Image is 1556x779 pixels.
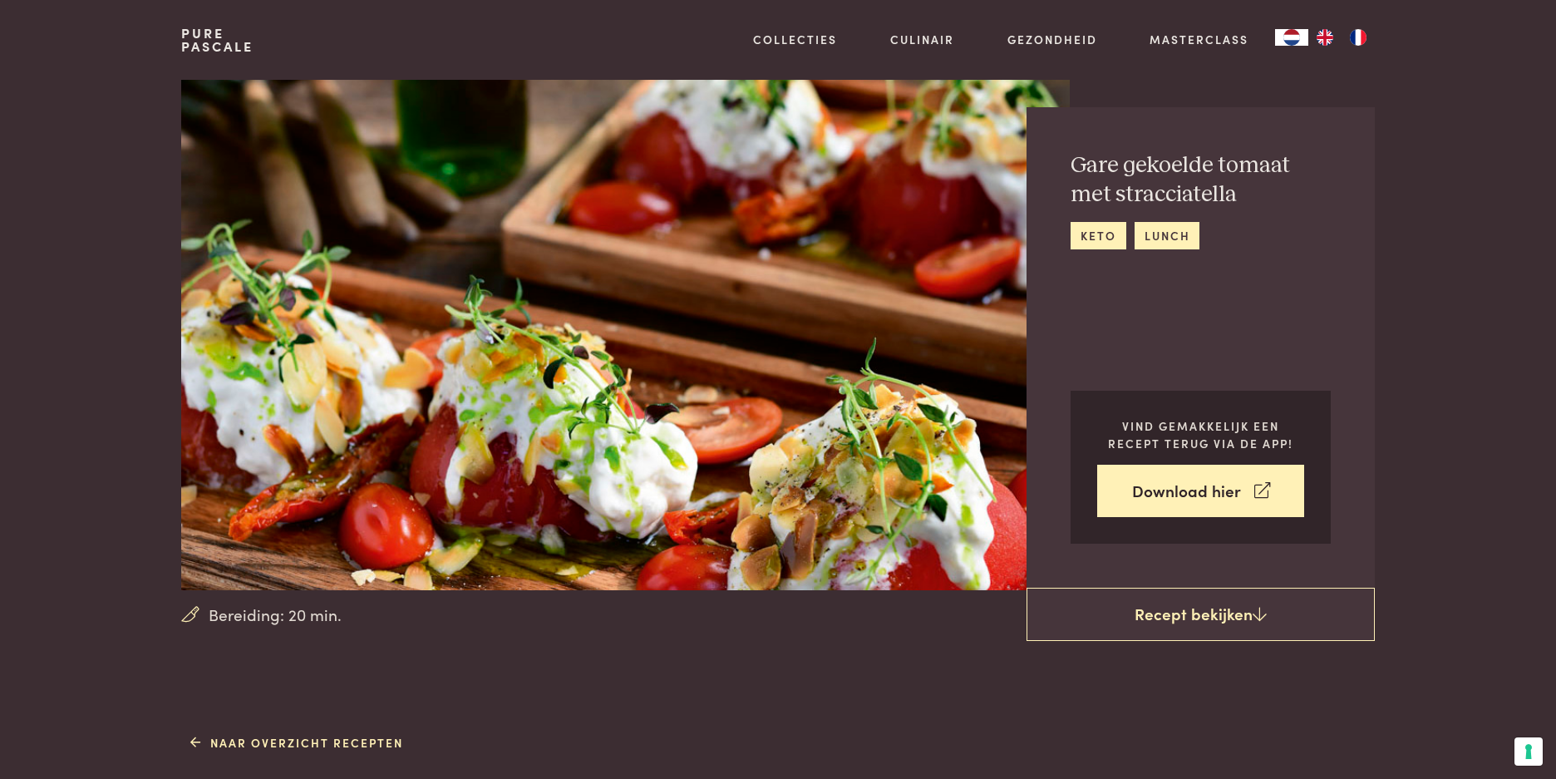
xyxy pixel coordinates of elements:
a: NL [1275,29,1308,46]
img: Gare gekoelde tomaat met stracciatella [181,57,1070,590]
a: Culinair [890,31,954,48]
a: keto [1071,222,1125,249]
a: Gezondheid [1007,31,1097,48]
div: Language [1275,29,1308,46]
a: Recept bekijken [1027,588,1375,641]
a: Masterclass [1150,31,1248,48]
a: Naar overzicht recepten [190,734,404,752]
a: Collecties [753,31,837,48]
aside: Language selected: Nederlands [1275,29,1375,46]
a: Download hier [1097,465,1304,517]
p: Vind gemakkelijk een recept terug via de app! [1097,417,1304,451]
ul: Language list [1308,29,1375,46]
a: lunch [1135,222,1199,249]
a: PurePascale [181,27,254,53]
span: Bereiding: 20 min. [209,603,342,627]
button: Uw voorkeuren voor toestemming voor trackingtechnologieën [1514,737,1543,766]
h2: Gare gekoelde tomaat met stracciatella [1071,151,1331,209]
a: EN [1308,29,1342,46]
a: FR [1342,29,1375,46]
